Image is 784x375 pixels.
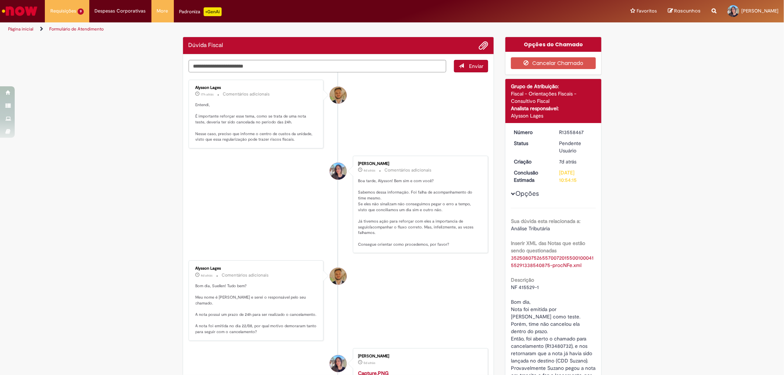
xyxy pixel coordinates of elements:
a: Rascunhos [668,8,701,15]
dt: Conclusão Estimada [508,169,554,184]
span: 5d atrás [364,361,375,365]
div: R13558467 [559,129,593,136]
span: 17h atrás [201,92,214,97]
p: Bom dia, Suellen! Tudo bem? Meu nome é [PERSON_NAME] e serei o responsável pelo seu chamado. A no... [196,283,318,335]
span: Análise Tributária [511,225,550,232]
div: Alysson Lages [196,86,318,90]
div: [DATE] 10:54:15 [559,169,593,184]
button: Cancelar Chamado [511,57,596,69]
div: Alysson Lages [330,87,347,104]
div: 23/09/2025 11:11:21 [559,158,593,165]
div: Fiscal - Orientações Fiscais - Consultivo Fiscal [511,90,596,105]
img: ServiceNow [1,4,39,18]
div: Suellen Santos [330,163,347,180]
dt: Número [508,129,554,136]
span: 7d atrás [559,158,576,165]
time: 23/09/2025 11:11:21 [559,158,576,165]
p: Boa tarde, Alysson! Bem sim e com você? Sabemos dessa informação. Foi falha de acompanhamento do ... [358,178,480,247]
b: Descrição [511,277,534,283]
h2: Dúvida Fiscal Histórico de tíquete [189,42,223,49]
b: Inserir XML das Notas que estão sendo questionadas [511,240,585,254]
p: +GenAi [204,7,222,16]
span: Despesas Corporativas [95,7,146,15]
div: Alysson Lages [511,112,596,119]
button: Enviar [454,60,488,72]
span: [PERSON_NAME] [741,8,778,14]
small: Comentários adicionais [384,167,432,173]
div: Grupo de Atribuição: [511,83,596,90]
div: Alysson Lages [196,266,318,271]
span: More [157,7,168,15]
a: Formulário de Atendimento [49,26,104,32]
time: 25/09/2025 10:07:14 [364,361,375,365]
div: Padroniza [179,7,222,16]
small: Comentários adicionais [222,272,269,278]
span: 9 [78,8,84,15]
span: 4d atrás [364,168,375,173]
span: Enviar [469,63,483,69]
button: Adicionar anexos [479,41,488,50]
a: Download de 35250807526557007201550010004155291338540875-procNFe.xml [511,255,594,268]
div: Analista responsável: [511,105,596,112]
div: [PERSON_NAME] [358,354,480,358]
textarea: Digite sua mensagem aqui... [189,60,447,72]
div: Alysson Lages [330,268,347,285]
div: Opções do Chamado [505,37,601,52]
time: 26/09/2025 09:19:22 [201,273,213,278]
ul: Trilhas de página [6,22,517,36]
time: 29/09/2025 15:19:39 [201,92,214,97]
span: Requisições [50,7,76,15]
p: Entendi, É importante reforçar esse tema, como se trata de uma nota teste, deveria ter sido cance... [196,102,318,143]
a: Página inicial [8,26,33,32]
span: Rascunhos [674,7,701,14]
span: 4d atrás [201,273,213,278]
small: Comentários adicionais [223,91,270,97]
time: 26/09/2025 12:51:45 [364,168,375,173]
span: Favoritos [637,7,657,15]
dt: Status [508,140,554,147]
dt: Criação [508,158,554,165]
div: Suellen Santos [330,355,347,372]
b: Sua dúvida esta relacionada a: [511,218,580,224]
div: Pendente Usuário [559,140,593,154]
div: [PERSON_NAME] [358,162,480,166]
